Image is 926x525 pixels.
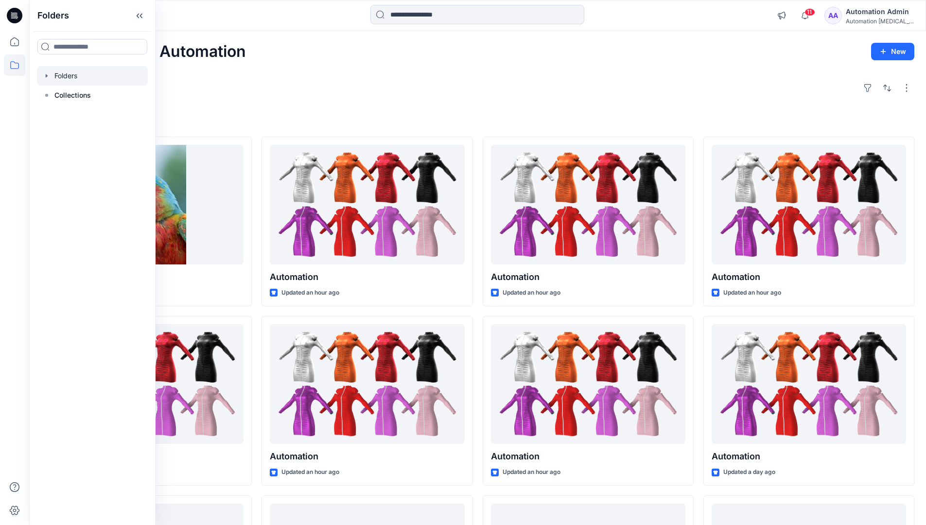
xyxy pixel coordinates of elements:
a: Automation [270,145,464,265]
p: Automation [270,450,464,463]
p: Automation [712,450,906,463]
a: Automation [712,145,906,265]
div: AA [824,7,842,24]
div: Automation [MEDICAL_DATA]... [846,17,914,25]
p: Updated an hour ago [281,288,339,298]
h4: Styles [41,115,914,127]
button: New [871,43,914,60]
p: Updated an hour ago [503,288,560,298]
p: Collections [54,89,91,101]
p: Updated an hour ago [503,467,560,477]
p: Automation [491,270,685,284]
p: Updated an hour ago [723,288,781,298]
p: Automation [270,270,464,284]
a: Automation [270,324,464,444]
p: Updated an hour ago [281,467,339,477]
span: 11 [804,8,815,16]
p: Updated a day ago [723,467,775,477]
a: Automation [491,324,685,444]
p: Automation [491,450,685,463]
div: Automation Admin [846,6,914,17]
a: Automation [712,324,906,444]
p: Automation [712,270,906,284]
a: Automation [491,145,685,265]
